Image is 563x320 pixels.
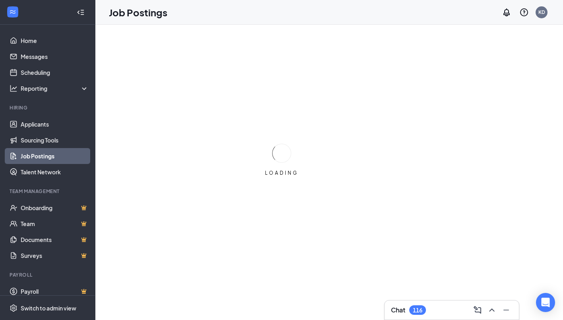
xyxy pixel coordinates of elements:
a: Home [21,33,89,49]
button: Minimize [500,304,513,316]
a: Messages [21,49,89,64]
svg: Analysis [10,84,17,92]
div: Team Management [10,188,87,195]
a: Scheduling [21,64,89,80]
a: SurveysCrown [21,248,89,263]
svg: Collapse [77,8,85,16]
h3: Chat [391,306,405,314]
a: Applicants [21,116,89,132]
a: DocumentsCrown [21,232,89,248]
svg: QuestionInfo [519,8,529,17]
a: OnboardingCrown [21,200,89,216]
a: Talent Network [21,164,89,180]
svg: ComposeMessage [473,305,482,315]
a: TeamCrown [21,216,89,232]
div: 116 [413,307,422,314]
div: Reporting [21,84,89,92]
h1: Job Postings [109,6,167,19]
svg: ChevronUp [487,305,497,315]
a: Job Postings [21,148,89,164]
div: LOADING [262,170,302,176]
div: Payroll [10,271,87,278]
div: Open Intercom Messenger [536,293,555,312]
svg: Notifications [502,8,511,17]
svg: WorkstreamLogo [9,8,17,16]
svg: Settings [10,304,17,312]
svg: Minimize [501,305,511,315]
a: Sourcing Tools [21,132,89,148]
div: Hiring [10,104,87,111]
div: KD [538,9,545,16]
button: ComposeMessage [471,304,484,316]
div: Switch to admin view [21,304,76,312]
a: PayrollCrown [21,283,89,299]
button: ChevronUp [486,304,498,316]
